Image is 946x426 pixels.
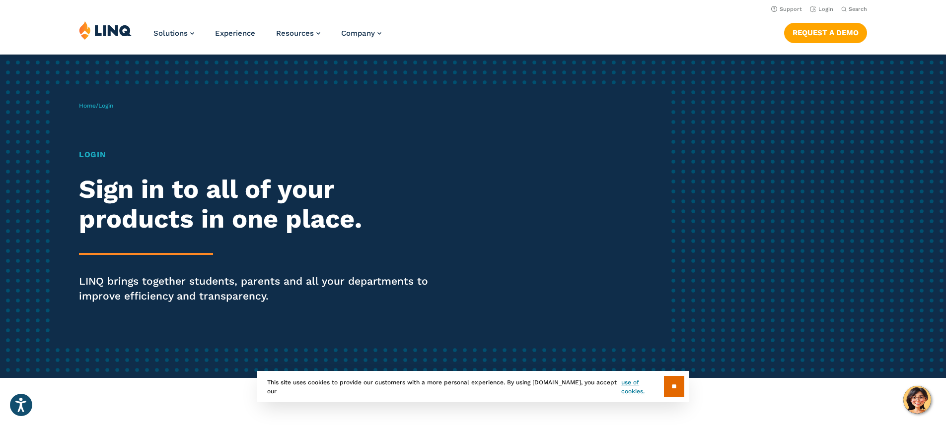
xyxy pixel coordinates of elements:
[276,29,314,38] span: Resources
[810,6,833,12] a: Login
[841,5,867,13] button: Open Search Bar
[153,29,194,38] a: Solutions
[903,386,931,414] button: Hello, have a question? Let’s chat.
[98,102,113,109] span: Login
[153,21,381,54] nav: Primary Navigation
[79,149,443,161] h1: Login
[79,21,132,40] img: LINQ | K‑12 Software
[784,21,867,43] nav: Button Navigation
[849,6,867,12] span: Search
[341,29,375,38] span: Company
[784,23,867,43] a: Request a Demo
[257,371,689,402] div: This site uses cookies to provide our customers with a more personal experience. By using [DOMAIN...
[341,29,381,38] a: Company
[153,29,188,38] span: Solutions
[771,6,802,12] a: Support
[79,274,443,304] p: LINQ brings together students, parents and all your departments to improve efficiency and transpa...
[79,102,113,109] span: /
[215,29,255,38] a: Experience
[79,175,443,234] h2: Sign in to all of your products in one place.
[276,29,320,38] a: Resources
[621,378,663,396] a: use of cookies.
[79,102,96,109] a: Home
